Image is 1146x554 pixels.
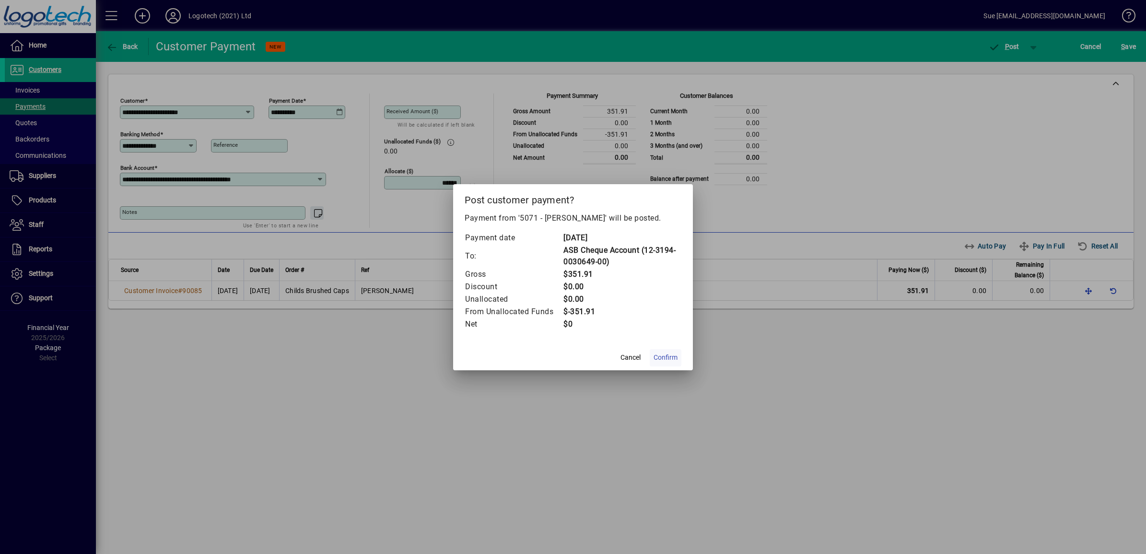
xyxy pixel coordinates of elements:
[563,281,681,293] td: $0.00
[465,318,563,330] td: Net
[465,268,563,281] td: Gross
[465,281,563,293] td: Discount
[563,268,681,281] td: $351.91
[620,353,641,363] span: Cancel
[615,349,646,366] button: Cancel
[650,349,681,366] button: Confirm
[563,232,681,244] td: [DATE]
[465,244,563,268] td: To:
[465,306,563,318] td: From Unallocated Funds
[465,293,563,306] td: Unallocated
[563,244,681,268] td: ASB Cheque Account (12-3194-0030649-00)
[654,353,678,363] span: Confirm
[563,306,681,318] td: $-351.91
[563,318,681,330] td: $0
[453,184,693,212] h2: Post customer payment?
[563,293,681,306] td: $0.00
[465,212,681,224] p: Payment from '5071 - [PERSON_NAME]' will be posted.
[465,232,563,244] td: Payment date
